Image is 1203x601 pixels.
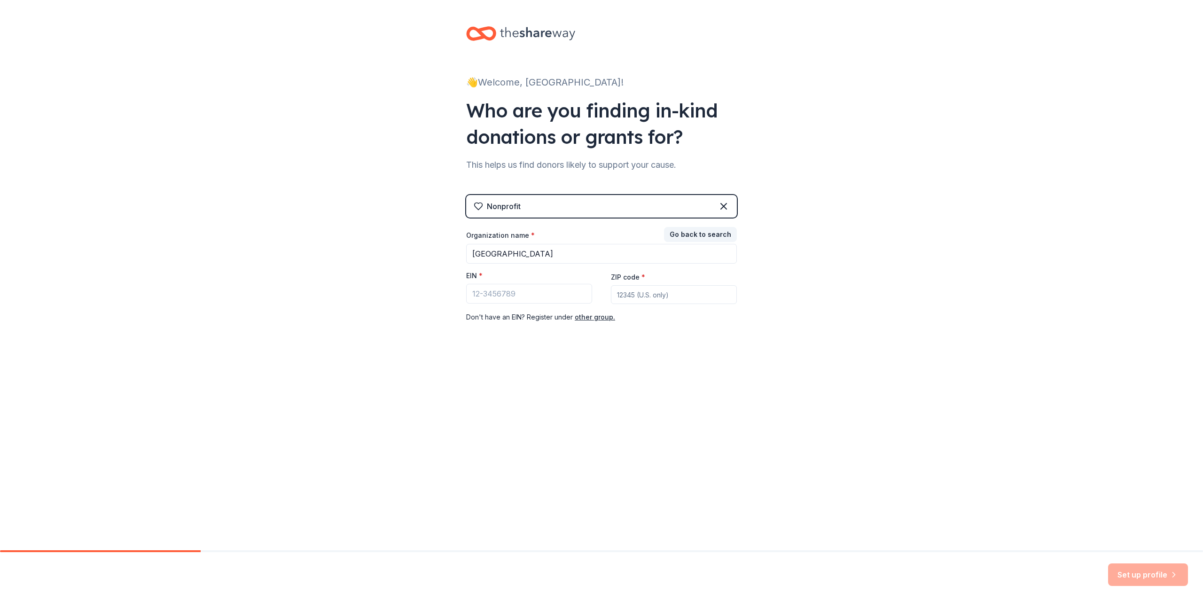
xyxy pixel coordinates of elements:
[466,157,737,172] div: This helps us find donors likely to support your cause.
[466,244,737,264] input: American Red Cross
[664,227,737,242] button: Go back to search
[466,312,737,323] div: Don ' t have an EIN? Register under
[611,273,645,282] label: ZIP code
[487,201,521,212] div: Nonprofit
[466,231,535,240] label: Organization name
[575,312,615,323] button: other group.
[466,75,737,90] div: 👋 Welcome, [GEOGRAPHIC_DATA]!
[611,285,737,304] input: 12345 (U.S. only)
[466,97,737,150] div: Who are you finding in-kind donations or grants for?
[466,271,483,281] label: EIN
[466,284,592,304] input: 12-3456789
